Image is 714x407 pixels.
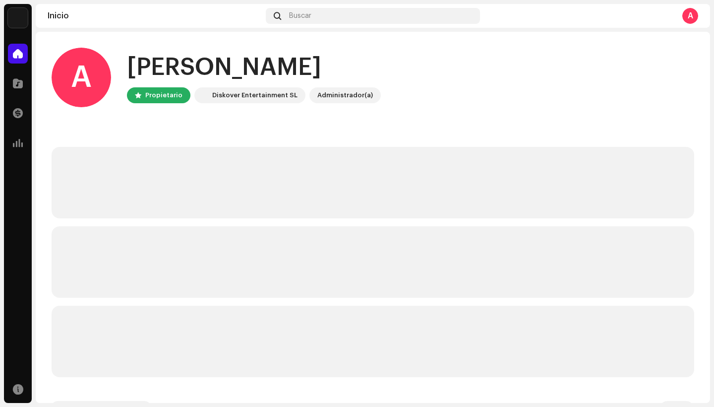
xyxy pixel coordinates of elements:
img: 297a105e-aa6c-4183-9ff4-27133c00f2e2 [196,89,208,101]
div: [PERSON_NAME] [127,52,381,83]
div: A [52,48,111,107]
img: 297a105e-aa6c-4183-9ff4-27133c00f2e2 [8,8,28,28]
div: Administrador(a) [317,89,373,101]
div: A [682,8,698,24]
span: Buscar [289,12,311,20]
div: Inicio [48,12,262,20]
div: Diskover Entertainment SL [212,89,297,101]
div: Propietario [145,89,182,101]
